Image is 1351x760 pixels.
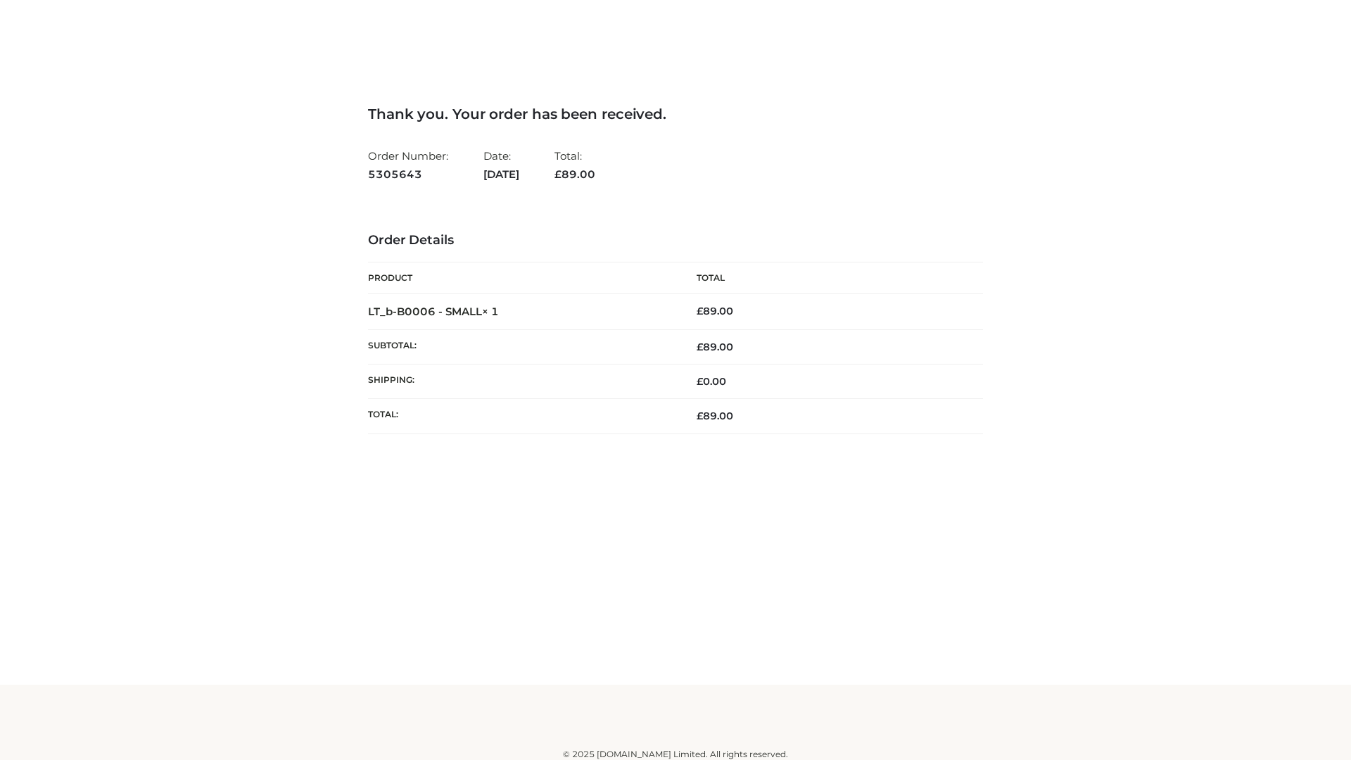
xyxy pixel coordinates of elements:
[697,341,733,353] span: 89.00
[368,365,675,399] th: Shipping:
[554,144,595,186] li: Total:
[483,165,519,184] strong: [DATE]
[483,144,519,186] li: Date:
[697,341,703,353] span: £
[368,106,983,122] h3: Thank you. Your order has been received.
[368,305,499,318] strong: LT_b-B0006 - SMALL
[482,305,499,318] strong: × 1
[697,410,733,422] span: 89.00
[697,305,733,317] bdi: 89.00
[554,167,562,181] span: £
[697,375,703,388] span: £
[368,233,983,248] h3: Order Details
[697,305,703,317] span: £
[697,375,726,388] bdi: 0.00
[368,399,675,433] th: Total:
[554,167,595,181] span: 89.00
[697,410,703,422] span: £
[675,262,983,294] th: Total
[368,144,448,186] li: Order Number:
[368,329,675,364] th: Subtotal:
[368,262,675,294] th: Product
[368,165,448,184] strong: 5305643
